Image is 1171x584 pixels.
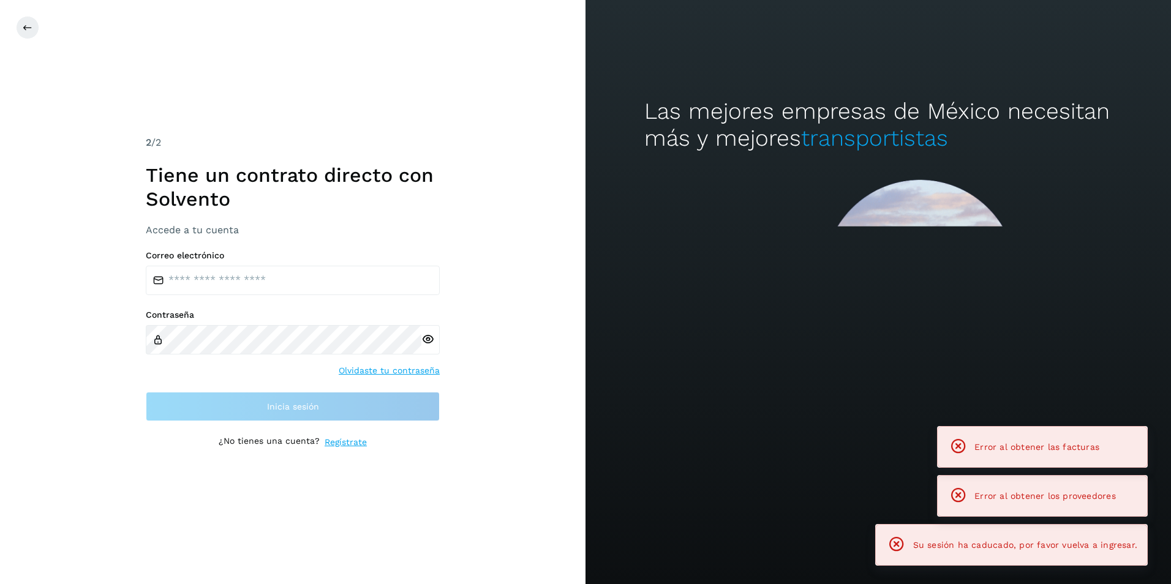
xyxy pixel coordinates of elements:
p: ¿No tienes una cuenta? [219,436,320,449]
span: 2 [146,137,151,148]
h1: Tiene un contrato directo con Solvento [146,163,440,211]
label: Contraseña [146,310,440,320]
span: transportistas [801,125,948,151]
a: Olvidaste tu contraseña [339,364,440,377]
span: Error al obtener los proveedores [974,491,1116,501]
span: Su sesión ha caducado, por favor vuelva a ingresar. [913,540,1137,550]
h2: Las mejores empresas de México necesitan más y mejores [644,98,1113,152]
span: Error al obtener las facturas [974,442,1099,452]
span: Inicia sesión [267,402,319,411]
h3: Accede a tu cuenta [146,224,440,236]
label: Correo electrónico [146,250,440,261]
a: Regístrate [325,436,367,449]
div: /2 [146,135,440,150]
button: Inicia sesión [146,392,440,421]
